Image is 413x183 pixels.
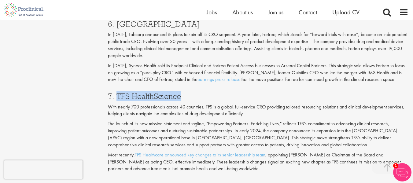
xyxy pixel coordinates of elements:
p: Most recently, , appointing [PERSON_NAME] as Chairman of the Board and [PERSON_NAME] as acting CE... [108,152,408,173]
a: Jobs [207,8,217,16]
p: With nearly 700 professionals across 40 countries, TFS is a global, full-service CRO providing ta... [108,104,408,118]
h3: 6. [GEOGRAPHIC_DATA] [108,20,408,28]
a: TFS Healthcare announced key changes to its senior leadership team [135,152,265,158]
span: 1 [393,163,398,168]
p: The launch of its new mission statement and tagline, "Empowering Partners. Enriching Lives," refl... [108,120,408,148]
a: Upload CV [332,8,360,16]
a: Contact [299,8,317,16]
p: In [DATE], Syneos Health sold its Endpoint Clinical and Fortrea Patient Access businesses to Arse... [108,62,408,83]
h3: 7. TFS HealthScience [108,92,408,100]
a: Join us [268,8,283,16]
iframe: reCAPTCHA [4,160,83,179]
a: earnings press release [197,76,241,82]
a: About us [232,8,253,16]
img: Chatbot [393,163,411,181]
p: In [DATE], Labcorp announced its plans to spin off its CRO segment. A year later, Fortrea, which ... [108,31,408,59]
